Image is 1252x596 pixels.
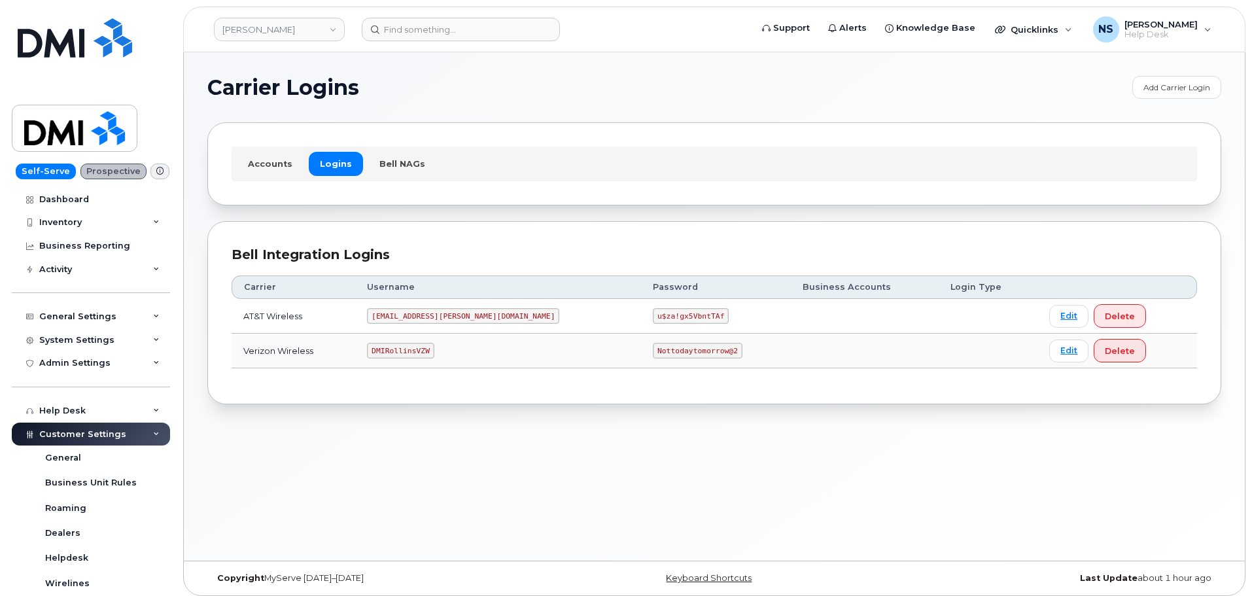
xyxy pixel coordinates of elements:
[1094,339,1146,362] button: Delete
[1049,305,1088,328] a: Edit
[368,152,436,175] a: Bell NAGs
[217,573,264,583] strong: Copyright
[367,308,559,324] code: [EMAIL_ADDRESS][PERSON_NAME][DOMAIN_NAME]
[641,275,790,299] th: Password
[1049,340,1088,362] a: Edit
[1132,76,1221,99] a: Add Carrier Login
[232,299,355,334] td: AT&T Wireless
[1094,304,1146,328] button: Delete
[666,573,752,583] a: Keyboard Shortcuts
[653,343,742,359] code: Nottodaytomorrow@2
[232,245,1197,264] div: Bell Integration Logins
[939,275,1037,299] th: Login Type
[883,573,1221,584] div: about 1 hour ago
[791,275,939,299] th: Business Accounts
[1080,573,1138,583] strong: Last Update
[309,152,363,175] a: Logins
[1105,310,1135,323] span: Delete
[653,308,729,324] code: u$za!gx5VbntTAf
[1105,345,1135,357] span: Delete
[207,78,359,97] span: Carrier Logins
[207,573,546,584] div: MyServe [DATE]–[DATE]
[232,275,355,299] th: Carrier
[355,275,641,299] th: Username
[237,152,304,175] a: Accounts
[232,334,355,368] td: Verizon Wireless
[367,343,434,359] code: DMIRollinsVZW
